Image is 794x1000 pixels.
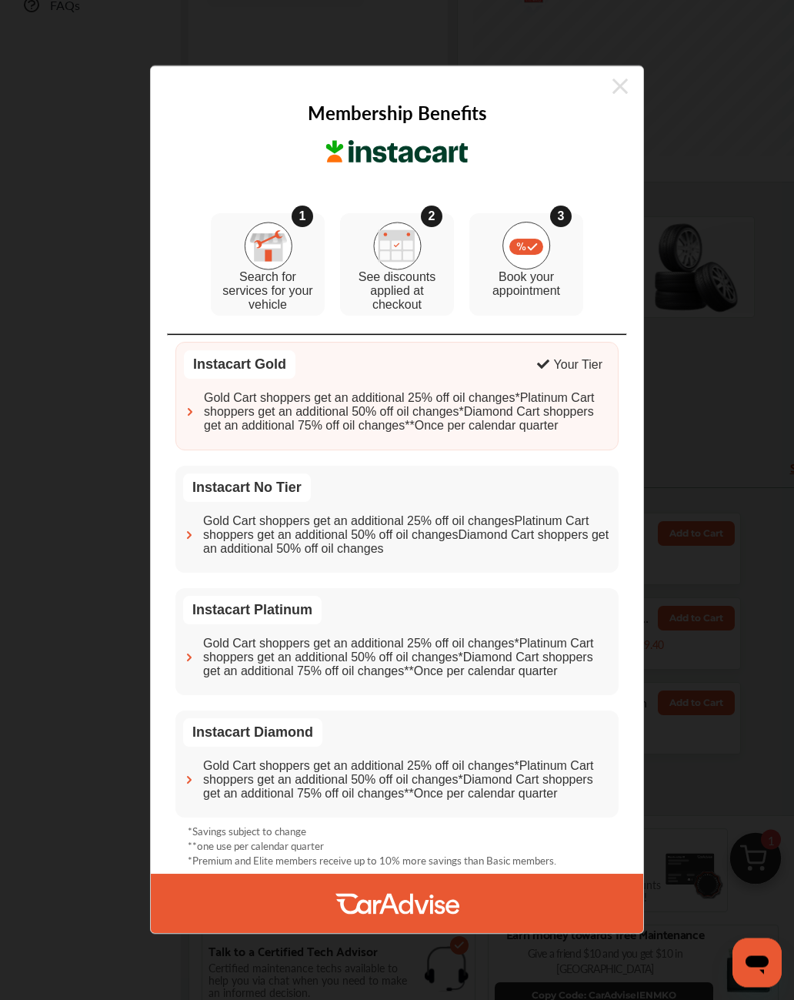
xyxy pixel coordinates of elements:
[335,875,459,934] img: CarAdvise-LogoWhite.9d073ab3.svg
[183,719,322,747] div: Instacart Diamond
[183,652,195,664] img: ca-chevron-right.3d01df95.svg
[183,530,195,542] img: ca-chevron-right.3d01df95.svg
[183,474,311,503] div: Instacart No Tier
[324,141,470,164] img: instacart_new_logo.2b80f2bd.svg
[203,637,611,679] span: Gold Cart shoppers get an additional 25% off oil changes*Platinum Cart shoppers get an additional...
[732,938,782,988] iframe: Button to launch messaging window
[184,406,196,419] img: ca-chevron-right.3d01df95.svg
[219,271,317,313] p: Search for services for your vehicle
[244,222,292,270] img: step_1.19e0b7d1.svg
[502,222,551,270] img: step_3.09f6a156.svg
[203,760,611,801] span: Gold Cart shoppers get an additional 25% off oil changes*Platinum Cart shoppers get an additional...
[183,597,322,625] div: Instacart Platinum
[188,854,556,868] p: *Premium and Elite members receive up to 10% more savings than Basic members.
[477,271,575,299] p: Book your appointment
[204,392,610,433] span: Gold Cart shoppers get an additional 25% off oil changes*Platinum Cart shoppers get an additional...
[203,515,611,557] span: Gold Cart shoppers get an additional 25% off oil changesPlatinum Cart shoppers get an additional ...
[373,222,422,270] img: step_2.918256d4.svg
[188,839,324,854] p: **one use per calendar quarter
[550,206,572,228] div: 3
[292,206,313,228] div: 1
[554,359,602,373] div: Your Tier
[308,99,487,125] h2: Membership Benefits
[184,351,295,380] div: Instacart Gold
[421,206,442,228] div: 2
[348,271,446,313] p: See discounts applied at checkout
[183,774,195,787] img: ca-chevron-right.3d01df95.svg
[188,824,306,839] p: *Savings subject to change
